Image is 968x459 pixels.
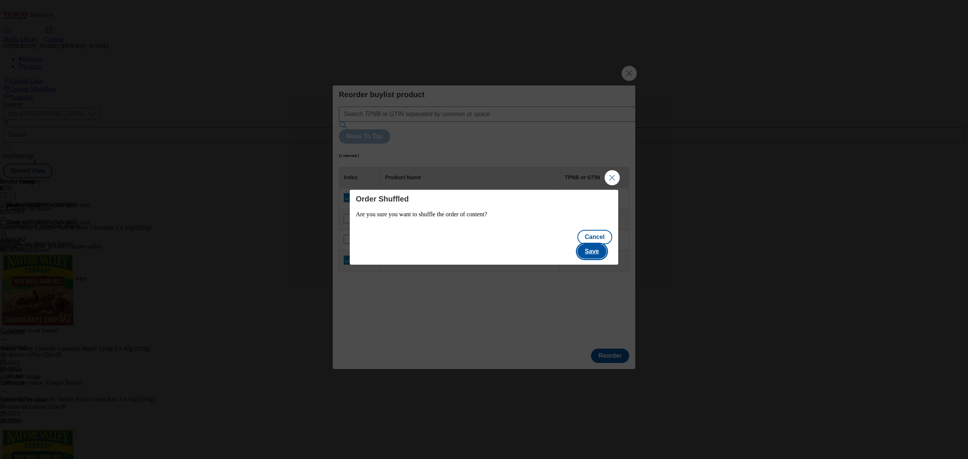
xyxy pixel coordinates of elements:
[356,211,612,218] p: Are you sure you want to shuffle the order of content?
[577,230,612,244] button: Cancel
[356,194,612,203] h4: Order Shuffled
[605,170,620,185] button: Close Modal
[577,244,607,259] button: Save
[350,190,618,265] div: Modal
